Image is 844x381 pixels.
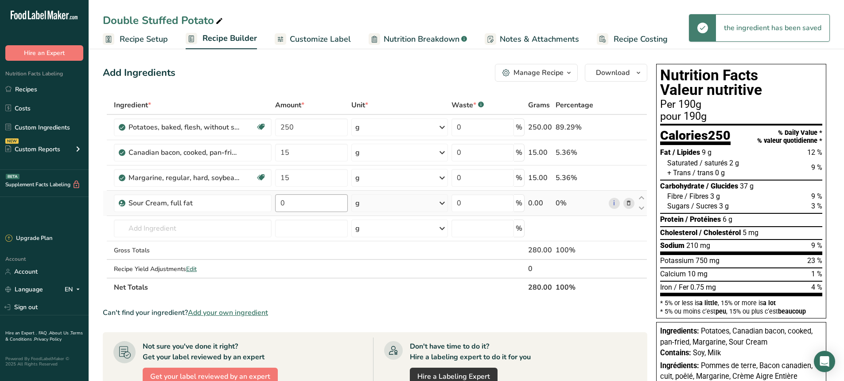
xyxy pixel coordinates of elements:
[660,241,685,250] span: Sodium
[811,283,822,291] span: 4 %
[715,169,725,177] span: 0 g
[690,283,716,291] span: 0.75 mg
[811,202,822,210] span: 3 %
[528,100,550,110] span: Grams
[685,192,708,200] span: / Fibres
[660,148,671,157] span: Fat
[128,173,239,183] div: Margarine, regular, hard, soybean (hydrogenated)
[554,278,607,296] th: 100%
[120,33,168,45] span: Recipe Setup
[719,202,729,210] span: 3 g
[5,145,60,154] div: Custom Reports
[528,147,552,158] div: 15.00
[685,215,721,224] span: / Protéines
[716,15,829,41] div: the ingredient has been saved
[778,308,806,315] span: beaucoup
[528,198,552,208] div: 0.00
[692,169,713,177] span: / trans
[660,129,731,145] div: Calories
[355,122,360,133] div: g
[528,122,552,133] div: 250.00
[660,327,699,335] span: Ingredients:
[103,29,168,49] a: Recipe Setup
[660,361,699,370] span: Ingrédients:
[556,122,605,133] div: 89.29%
[528,173,552,183] div: 15.00
[528,263,552,274] div: 0
[811,192,822,200] span: 9 %
[202,32,257,44] span: Recipe Builder
[660,111,822,122] div: pour 190g
[275,29,351,49] a: Customize Label
[660,283,672,291] span: Iron
[186,265,197,273] span: Edit
[667,159,698,167] span: Saturated
[556,173,605,183] div: 5.36%
[485,29,579,49] a: Notes & Attachments
[355,223,360,234] div: g
[688,270,708,278] span: 10 mg
[660,182,704,190] span: Carbohydrate
[696,256,720,265] span: 750 mg
[290,33,351,45] span: Customize Label
[743,228,758,237] span: 5 mg
[660,270,686,278] span: Calcium
[5,330,83,342] a: Terms & Conditions .
[716,308,726,315] span: peu
[693,349,721,357] span: Soy, Milk
[706,182,738,190] span: / Glucides
[710,192,720,200] span: 3 g
[451,100,484,110] div: Waste
[585,64,647,82] button: Download
[686,241,710,250] span: 210 mg
[5,234,52,243] div: Upgrade Plan
[667,202,689,210] span: Sugars
[556,245,605,255] div: 100%
[186,28,257,50] a: Recipe Builder
[673,148,700,157] span: / Lipides
[614,33,668,45] span: Recipe Costing
[369,29,467,49] a: Nutrition Breakdown
[6,174,19,179] div: BETA
[723,215,732,224] span: 6 g
[807,148,822,157] span: 12 %
[143,341,264,362] div: Not sure you've done it right? Get your label reviewed by an expert
[660,68,822,98] h1: Nutrition Facts Valeur nutritive
[691,202,717,210] span: / Sucres
[5,356,83,367] div: Powered By FoodLabelMaker © 2025 All Rights Reserved
[114,264,272,274] div: Recipe Yield Adjustments
[410,341,531,362] div: Don't have time to do it? Hire a labeling expert to do it for you
[114,246,272,255] div: Gross Totals
[763,299,776,306] span: a lot
[103,66,175,80] div: Add Ingredients
[5,45,83,61] button: Hire an Expert
[128,122,239,133] div: Potatoes, baked, flesh, without salt
[34,336,62,342] a: Privacy Policy
[103,307,647,318] div: Can't find your ingredient?
[355,173,360,183] div: g
[556,147,605,158] div: 5.36%
[740,182,754,190] span: 37 g
[811,270,822,278] span: 1 %
[660,99,822,110] div: Per 190g
[114,100,151,110] span: Ingredient
[188,307,268,318] span: Add your own ingredient
[729,159,739,167] span: 2 g
[700,159,727,167] span: / saturés
[351,100,368,110] span: Unit
[609,198,620,209] a: i
[500,33,579,45] span: Notes & Attachments
[699,299,718,306] span: a little
[660,308,822,314] div: * 5% ou moins c’est , 15% ou plus c’est
[513,67,564,78] div: Manage Recipe
[128,147,239,158] div: Canadian bacon, cooked, pan-fried
[597,29,668,49] a: Recipe Costing
[5,282,43,297] a: Language
[556,198,605,208] div: 0%
[596,67,630,78] span: Download
[39,330,49,336] a: FAQ .
[814,351,835,372] div: Open Intercom Messenger
[49,330,70,336] a: About Us .
[667,192,683,200] span: Fibre
[667,169,691,177] span: + Trans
